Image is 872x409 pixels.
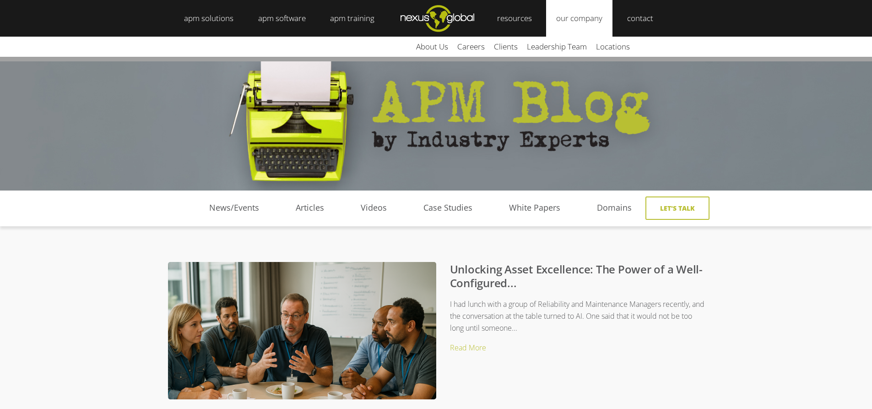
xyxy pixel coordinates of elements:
a: locations [591,37,634,57]
a: clients [489,37,522,57]
p: I had lunch with a group of Reliability and Maintenance Managers recently, and the conversation a... [186,298,704,334]
a: Articles [277,201,342,215]
a: Let's Talk [645,196,710,220]
a: Videos [342,201,405,215]
a: White Papers [491,201,579,215]
a: Read More [450,343,486,353]
a: about us [412,37,453,57]
a: leadership team [522,37,591,57]
a: careers [453,37,489,57]
a: Domains [579,201,650,215]
div: Navigation Menu [177,191,650,230]
a: News/Events [191,201,277,215]
a: Unlocking Asset Excellence: The Power of a Well-Configured... [450,262,703,290]
a: Case Studies [405,201,491,215]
